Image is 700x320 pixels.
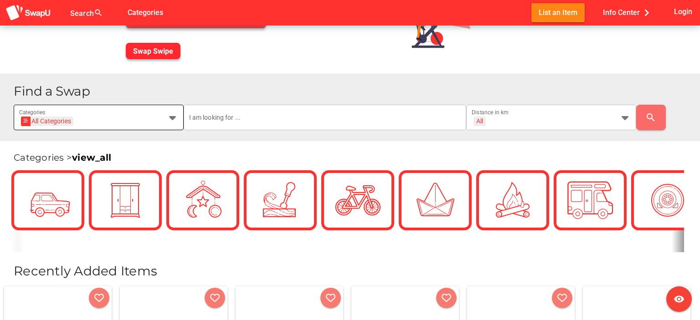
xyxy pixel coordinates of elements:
[674,5,692,18] span: Login
[14,263,157,279] span: Recently Added Items
[539,6,577,19] span: List an Item
[531,3,585,22] button: List an Item
[128,5,163,20] span: Categories
[114,7,125,18] i: false
[14,85,693,98] h1: Find a Swap
[120,8,170,16] a: Categories
[476,117,483,125] div: All
[72,152,111,163] a: view_all
[120,3,170,22] button: Categories
[24,117,71,126] div: All Categories
[674,294,685,305] i: visibility
[672,3,695,20] button: Login
[5,5,51,21] img: aSD8y5uGLpzPJLYTcYcjNu3laj1c05W5KWf0Ds+Za8uybjssssuu+yyyy677LKX2n+PWMSDJ9a87AAAAABJRU5ErkJggg==
[645,112,656,123] i: search
[603,5,654,20] span: Info Center
[126,43,180,59] button: Swap Swipe
[189,105,461,130] input: I am looking for ...
[14,152,111,163] span: Categories >
[596,3,661,22] button: Info Center
[640,6,654,20] i: chevron_right
[133,47,173,56] span: Swap Swipe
